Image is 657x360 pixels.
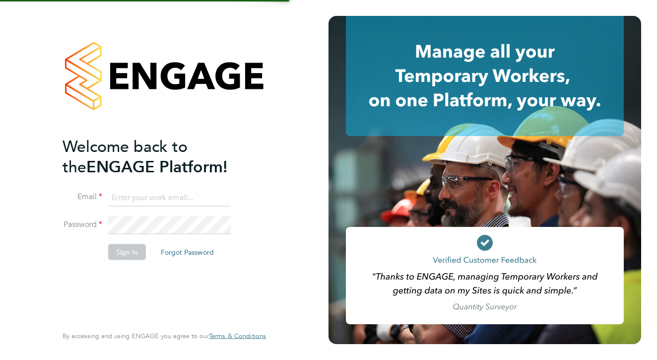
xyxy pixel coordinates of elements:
[63,219,102,230] label: Password
[63,192,102,202] label: Email
[108,189,231,207] input: Enter your work email...
[209,332,266,340] a: Terms & Conditions
[153,244,222,260] button: Forgot Password
[63,136,256,177] h2: ENGAGE Platform!
[108,244,146,260] button: Sign In
[63,332,266,340] span: By accessing and using ENGAGE you agree to our
[63,137,188,176] span: Welcome back to the
[209,332,266,340] span: Terms & Conditions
